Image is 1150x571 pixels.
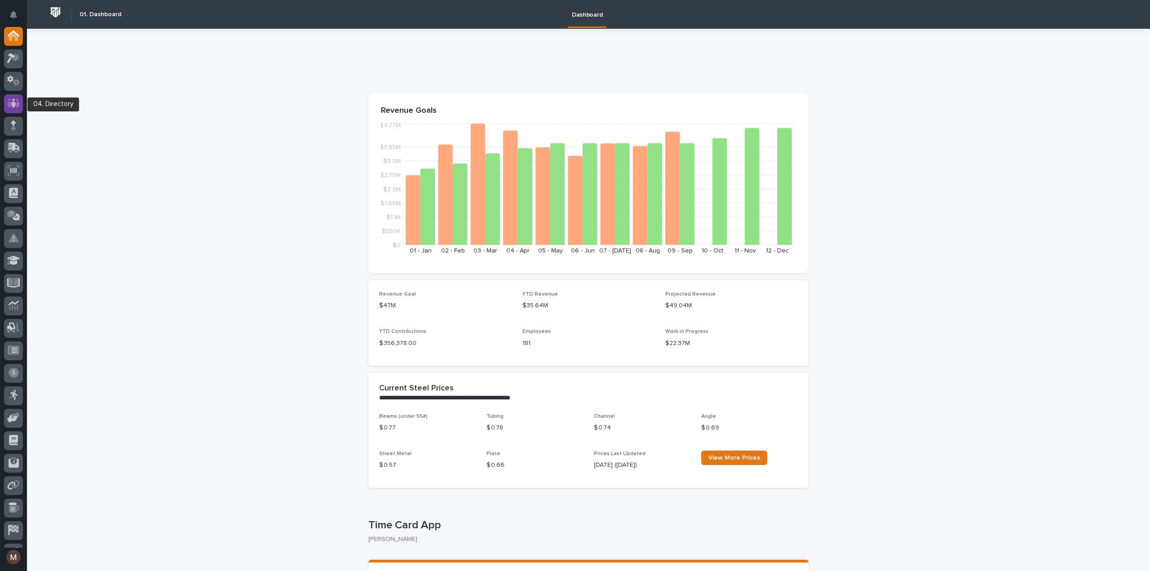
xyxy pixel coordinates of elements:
text: 05 - May [538,248,563,254]
h2: Current Steel Prices [379,384,454,394]
img: Workspace Logo [47,4,64,21]
span: YTD Contributions [379,329,426,334]
p: $47M [379,301,512,310]
span: Work in Progress [665,329,708,334]
p: 181 [522,339,655,348]
p: [DATE] ([DATE]) [594,460,690,470]
span: Angle [701,414,716,419]
text: 10 - Oct [702,248,723,254]
p: Time Card App [368,519,805,532]
div: Notifications [11,11,23,25]
span: Plate [487,451,500,456]
span: Employees [522,329,551,334]
h2: 01. Dashboard [80,11,121,18]
a: View More Prices [701,451,767,465]
p: $ 0.57 [379,460,476,470]
tspan: $1.1M [386,214,401,220]
span: Sheet Metal [379,451,411,456]
tspan: $2.2M [383,186,401,192]
text: 08 - Aug [636,248,660,254]
tspan: $550K [382,228,401,234]
text: 11 - Nov [734,248,756,254]
p: $ 0.74 [594,423,690,433]
span: Channel [594,414,615,419]
span: Revenue Goal [379,292,416,297]
span: Beams (under 55#) [379,414,428,419]
text: 04 - Apr [506,248,530,254]
p: $ 0.78 [487,423,583,433]
tspan: $4.77M [380,122,401,128]
tspan: $1.65M [380,200,401,206]
text: 01 - Jan [410,248,432,254]
text: 07 - [DATE] [599,248,631,254]
p: $ 356,378.00 [379,339,512,348]
p: $ 0.69 [701,423,798,433]
text: 06 - Jun [571,248,595,254]
p: $22.37M [665,339,798,348]
tspan: $3.85M [380,144,401,150]
span: View More Prices [708,455,760,461]
text: 12 - Dec [766,248,789,254]
p: Revenue Goals [381,106,796,116]
text: 02 - Feb [441,248,465,254]
span: Projected Revenue [665,292,716,297]
tspan: $2.75M [380,172,401,178]
p: $ 0.77 [379,423,476,433]
p: [PERSON_NAME] [368,536,801,543]
text: 09 - Sep [668,248,693,254]
span: Prices Last Updated [594,451,646,456]
tspan: $0 [393,242,401,248]
button: Notifications [4,5,23,24]
span: YTD Revenue [522,292,558,297]
span: Tubing [487,414,504,419]
text: 03 - Mar [473,248,497,254]
tspan: $3.3M [383,158,401,164]
p: $35.64M [522,301,655,310]
p: $ 0.66 [487,460,583,470]
button: users-avatar [4,548,23,567]
p: $49.04M [665,301,798,310]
